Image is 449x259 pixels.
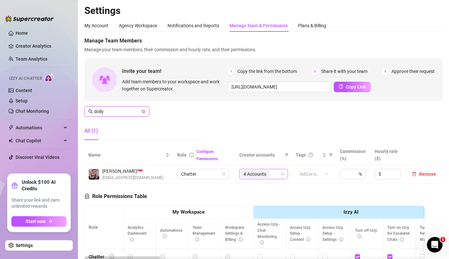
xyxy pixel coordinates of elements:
[322,225,343,242] span: Access Izzy Setup - Settings
[94,108,140,115] input: Search members
[128,225,146,242] span: Analytics Dashboard
[142,110,145,113] button: close-circle
[336,145,371,165] th: Commission (%)
[321,68,368,75] span: Share it with your team
[400,238,404,241] span: info-circle
[16,243,33,248] a: Settings
[420,225,442,242] span: Turn on Izzy for Time Wasters
[84,37,443,45] span: Manage Team Members
[329,153,333,157] span: filter
[26,219,45,224] span: Start now
[119,22,157,29] div: Agency Workspace
[427,237,443,253] iframe: Intercom live chat
[239,238,243,241] span: info-circle
[239,151,282,159] span: Creator accounts
[89,169,99,180] img: Dolly Faith Lou Hildore
[9,76,42,82] span: Izzy AI Chatter
[177,152,187,158] span: Role
[290,225,310,242] span: Access Izzy Setup - Content
[109,254,114,259] span: info-circle
[308,153,313,157] span: question-circle
[243,171,266,178] span: 4 Accounts
[387,225,410,242] span: Turn on Izzy for Escalated Chats
[160,228,182,239] span: Automations
[311,68,318,75] span: 2
[122,67,228,75] span: Invite your team!
[11,182,18,189] span: gift
[16,155,59,160] a: Discover Viral Videos
[189,153,194,157] span: info-circle
[412,172,417,176] span: delete
[5,16,54,22] img: logo-BBDzfeDw.svg
[296,151,306,159] span: Tags
[334,82,371,92] button: Copy Link
[84,145,173,165] th: Name
[346,84,366,89] span: Copy Link
[371,145,405,165] th: Hourly rate ($)
[392,68,435,75] span: Approve their request
[11,216,67,227] button: Start nowarrow-right
[84,5,443,17] h2: Settings
[195,238,199,241] span: info-circle
[339,84,343,89] span: copy
[283,150,290,160] span: filter
[339,238,343,241] span: info-circle
[343,209,358,215] strong: Izzy AI
[48,219,53,224] span: arrow-right
[196,149,218,161] a: Configure Permissions
[228,68,235,75] span: 1
[298,22,326,29] div: Plans & Billing
[16,41,68,51] a: Creator Analytics
[355,228,377,239] span: Turn off Izzy
[172,209,205,215] strong: My Workspace
[84,46,443,53] span: Manage your team members, their commission and hourly rate, and their permissions.
[419,171,436,177] span: Remove
[16,56,47,62] a: Team Analytics
[44,73,55,82] img: AI Chatter
[84,194,90,199] span: lock
[382,68,389,75] span: 3
[328,150,334,160] span: filter
[409,170,439,178] button: Remove
[85,206,124,249] th: Role
[22,179,67,192] strong: Unlock $100 AI Credits
[281,172,284,176] span: team
[16,30,28,36] a: Home
[257,222,281,245] span: Access Izzy - Chat Monitoring
[285,153,289,157] span: filter
[8,125,14,130] span: thunderbolt
[84,127,98,135] div: All (1)
[357,234,361,238] span: info-circle
[88,151,164,159] span: Name
[16,109,49,114] a: Chat Monitoring
[16,123,62,133] span: Automations
[181,169,225,179] span: Chatter
[11,197,67,210] span: Share your link and earn unlimited rewards
[88,109,93,114] span: search
[16,88,32,93] a: Content
[16,135,62,146] span: Chat Copilot
[16,98,28,103] a: Setup
[130,238,134,241] span: info-circle
[230,22,288,29] div: Manage Team & Permissions
[122,78,225,92] span: Add team members to your workspace and work together on Supercreator.
[193,225,215,242] span: Team Management
[440,237,445,242] span: 1
[163,234,167,238] span: info-circle
[222,172,226,176] span: lock
[260,241,264,244] span: info-circle
[8,138,13,143] img: Chat Copilot
[168,22,219,29] div: Notifications and Reports
[306,238,310,241] span: info-circle
[102,175,163,181] span: [EMAIL_ADDRESS][DOMAIN_NAME]
[241,170,269,178] span: 4 Accounts
[237,68,297,75] span: Copy the link from the bottom
[84,193,147,200] h5: Role Permissions Table
[225,225,244,242] span: Workspace Settings & Billing
[84,22,108,29] div: My Account
[102,168,163,175] span: [PERSON_NAME] 🇸🇬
